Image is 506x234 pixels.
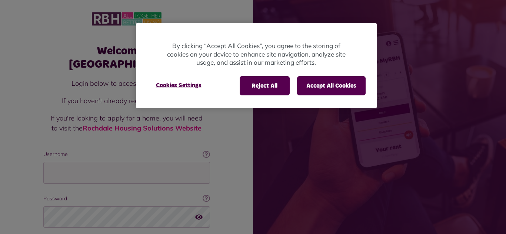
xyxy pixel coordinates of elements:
button: Cookies Settings [147,76,210,95]
button: Reject All [240,76,290,95]
p: By clicking “Accept All Cookies”, you agree to the storing of cookies on your device to enhance s... [166,42,347,67]
div: Privacy [136,23,377,108]
button: Accept All Cookies [297,76,366,95]
div: Cookie banner [136,23,377,108]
